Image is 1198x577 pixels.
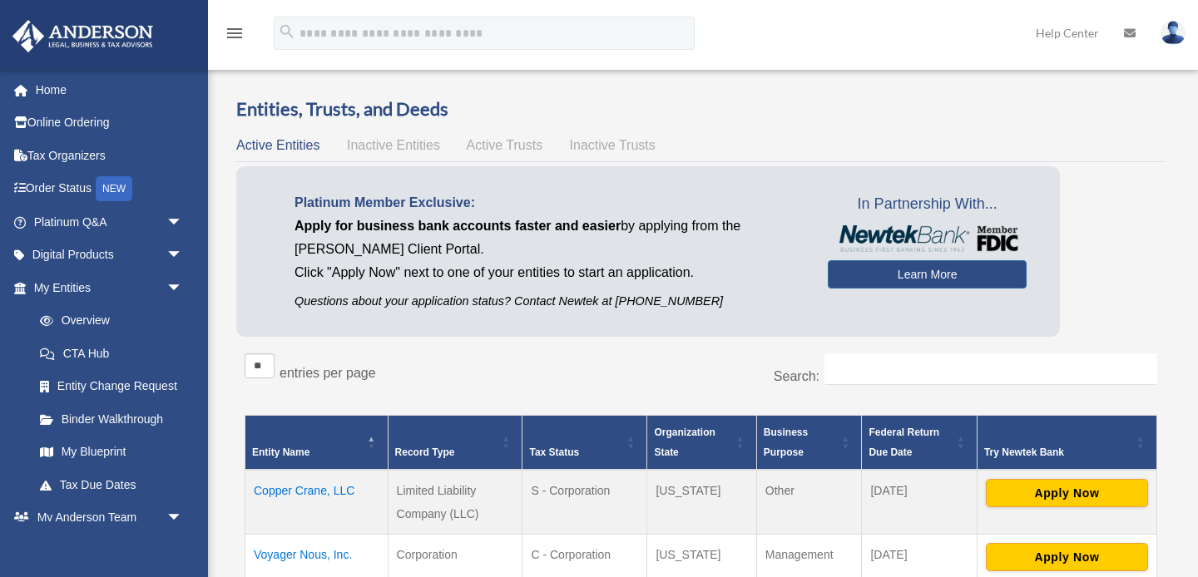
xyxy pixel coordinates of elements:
p: Click "Apply Now" next to one of your entities to start an application. [295,261,803,284]
i: search [278,22,296,41]
a: My Blueprint [23,436,200,469]
a: Entity Change Request [23,370,200,403]
th: Entity Name: Activate to invert sorting [245,415,389,470]
button: Apply Now [986,479,1148,507]
th: Organization State: Activate to sort [647,415,756,470]
span: arrow_drop_down [166,205,200,239]
img: Anderson Advisors Platinum Portal [7,20,158,52]
span: Federal Return Due Date [869,427,939,458]
img: User Pic [1161,21,1186,45]
span: Record Type [395,446,455,458]
a: Tax Due Dates [23,468,200,501]
span: Apply for business bank accounts faster and easier [295,219,621,233]
span: Organization State [654,427,715,458]
th: Record Type: Activate to sort [388,415,522,470]
i: menu [225,23,245,43]
button: Apply Now [986,543,1148,571]
label: Search: [774,369,819,383]
a: Tax Organizers [12,139,208,172]
span: Inactive Trusts [570,138,656,152]
span: arrow_drop_down [166,239,200,273]
span: In Partnership With... [828,191,1027,218]
span: Active Entities [236,138,319,152]
td: S - Corporation [522,470,647,535]
div: NEW [96,176,132,201]
span: Tax Status [529,446,579,458]
a: My Entitiesarrow_drop_down [12,271,200,304]
td: [US_STATE] [647,470,756,535]
th: Federal Return Due Date: Activate to sort [862,415,977,470]
label: entries per page [280,366,376,380]
a: Online Ordering [12,106,208,140]
div: Try Newtek Bank [984,442,1131,462]
a: Digital Productsarrow_drop_down [12,239,208,272]
p: by applying from the [PERSON_NAME] Client Portal. [295,215,803,261]
a: Platinum Q&Aarrow_drop_down [12,205,208,239]
a: CTA Hub [23,337,200,370]
img: NewtekBankLogoSM.png [836,225,1018,252]
span: Business Purpose [764,427,808,458]
span: Active Trusts [467,138,543,152]
span: arrow_drop_down [166,501,200,535]
td: Copper Crane, LLC [245,470,389,535]
a: My Anderson Teamarrow_drop_down [12,501,208,535]
a: Home [12,73,208,106]
a: Binder Walkthrough [23,402,200,436]
span: arrow_drop_down [166,271,200,305]
span: Entity Name [252,446,309,458]
a: menu [225,29,245,43]
th: Try Newtek Bank : Activate to sort [977,415,1156,470]
span: Inactive Entities [347,138,440,152]
td: [DATE] [862,470,977,535]
th: Business Purpose: Activate to sort [756,415,862,470]
td: Limited Liability Company (LLC) [388,470,522,535]
a: Overview [23,304,191,338]
th: Tax Status: Activate to sort [522,415,647,470]
td: Other [756,470,862,535]
p: Platinum Member Exclusive: [295,191,803,215]
p: Questions about your application status? Contact Newtek at [PHONE_NUMBER] [295,291,803,312]
h3: Entities, Trusts, and Deeds [236,96,1166,122]
a: Order StatusNEW [12,172,208,206]
a: Learn More [828,260,1027,288]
